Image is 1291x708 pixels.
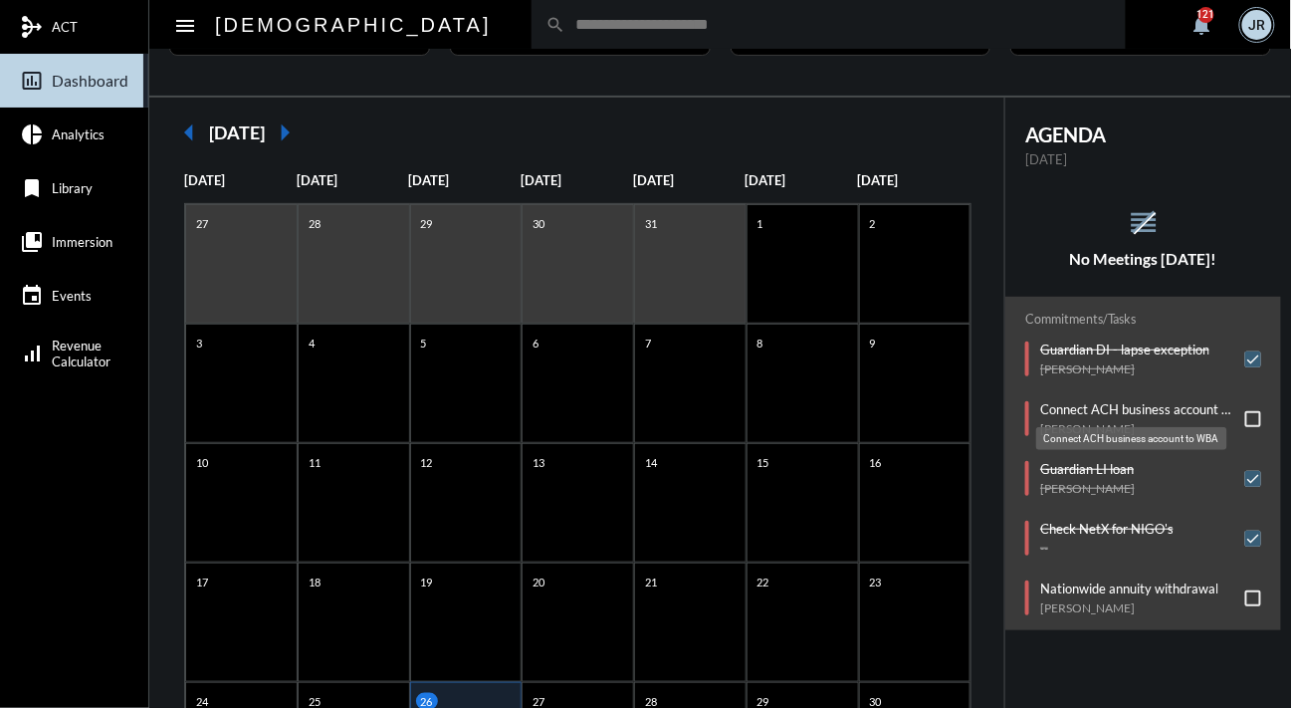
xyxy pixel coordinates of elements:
[20,284,44,308] mat-icon: event
[753,215,768,232] p: 1
[1040,600,1218,615] p: [PERSON_NAME]
[184,172,297,188] p: [DATE]
[409,172,522,188] p: [DATE]
[265,113,305,152] mat-icon: arrow_right
[1040,541,1174,556] p: --
[416,454,438,471] p: 12
[521,172,633,188] p: [DATE]
[169,113,209,152] mat-icon: arrow_left
[52,72,128,90] span: Dashboard
[1025,122,1261,146] h2: AGENDA
[304,215,325,232] p: 28
[191,574,213,590] p: 17
[416,335,432,352] p: 5
[165,5,205,45] button: Toggle sidenav
[416,215,438,232] p: 29
[528,574,549,590] p: 20
[215,9,492,41] h2: [DEMOGRAPHIC_DATA]
[209,121,265,143] h2: [DATE]
[52,19,78,35] span: ACT
[1036,427,1227,450] div: Connect ACH business account to WBA
[1190,13,1214,37] mat-icon: notifications
[1127,206,1160,239] mat-icon: reorder
[865,335,881,352] p: 9
[1040,521,1174,537] p: Check NetX for NIGO's
[546,15,566,35] mat-icon: search
[753,335,768,352] p: 8
[191,215,213,232] p: 27
[753,574,774,590] p: 22
[528,454,549,471] p: 13
[304,335,320,352] p: 4
[633,172,746,188] p: [DATE]
[20,15,44,39] mat-icon: mediation
[865,454,887,471] p: 16
[191,335,207,352] p: 3
[640,454,662,471] p: 14
[1040,401,1235,417] p: Connect ACH business account to WBA
[52,180,93,196] span: Library
[1040,361,1209,376] p: [PERSON_NAME]
[640,335,656,352] p: 7
[173,14,197,38] mat-icon: Side nav toggle icon
[1040,481,1135,496] p: [PERSON_NAME]
[52,288,92,304] span: Events
[746,172,858,188] p: [DATE]
[304,574,325,590] p: 18
[1040,461,1135,477] p: Guardian LI loan
[858,172,970,188] p: [DATE]
[20,342,44,365] mat-icon: signal_cellular_alt
[297,172,409,188] p: [DATE]
[528,335,543,352] p: 6
[20,176,44,200] mat-icon: bookmark
[1005,250,1281,268] h5: No Meetings [DATE]!
[20,230,44,254] mat-icon: collections_bookmark
[416,574,438,590] p: 19
[1025,312,1261,327] h2: Commitments/Tasks
[865,574,887,590] p: 23
[640,215,662,232] p: 31
[52,338,110,369] span: Revenue Calculator
[191,454,213,471] p: 10
[753,454,774,471] p: 15
[20,122,44,146] mat-icon: pie_chart
[1025,151,1261,167] p: [DATE]
[52,234,112,250] span: Immersion
[640,574,662,590] p: 21
[20,69,44,93] mat-icon: insert_chart_outlined
[1242,10,1272,40] div: JR
[1040,581,1218,596] p: Nationwide annuity withdrawal
[1198,7,1214,23] div: 121
[304,454,325,471] p: 11
[528,215,549,232] p: 30
[52,126,105,142] span: Analytics
[865,215,881,232] p: 2
[1040,342,1209,357] p: Guardian DI - lapse exception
